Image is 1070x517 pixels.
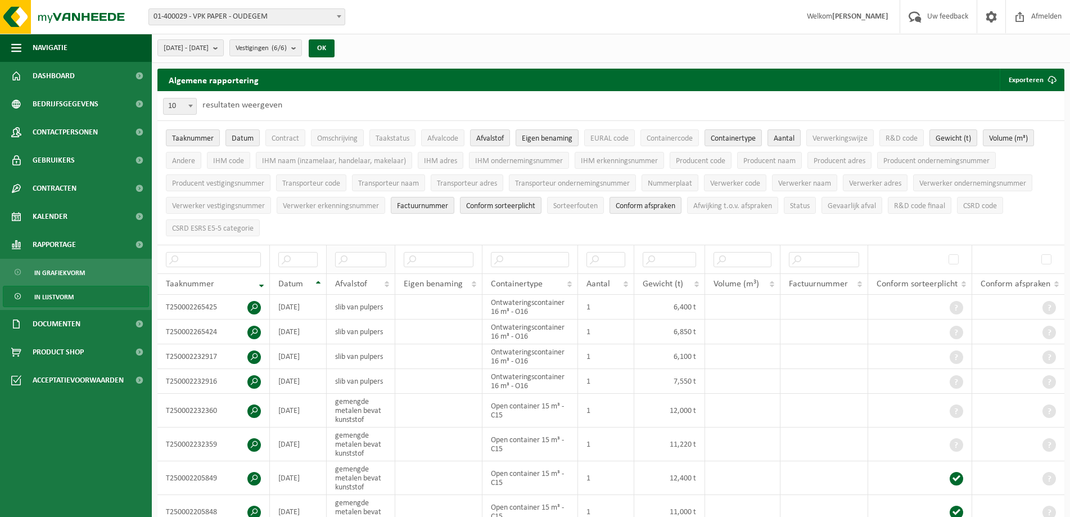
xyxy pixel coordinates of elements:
td: 1 [578,394,634,428]
span: Afwijking t.o.v. afspraken [693,202,772,210]
td: 1 [578,320,634,344]
td: slib van pulpers [327,320,395,344]
button: AfvalstofAfvalstof: Activate to sort [470,129,510,146]
td: T250002232917 [157,344,270,369]
span: Factuurnummer [789,280,848,289]
button: Verwerker adresVerwerker adres: Activate to sort [843,174,908,191]
span: Gewicht (t) [643,280,683,289]
td: Ontwateringscontainer 16 m³ - O16 [482,320,578,344]
span: Datum [232,134,254,143]
button: [DATE] - [DATE] [157,39,224,56]
strong: [PERSON_NAME] [832,12,888,21]
button: AndereAndere: Activate to sort [166,152,201,169]
span: Afvalstof [335,280,367,289]
button: IHM ondernemingsnummerIHM ondernemingsnummer: Activate to sort [469,152,569,169]
button: OmschrijvingOmschrijving: Activate to sort [311,129,364,146]
span: Taakstatus [376,134,409,143]
td: 11,220 t [634,428,705,461]
span: Aantal [586,280,610,289]
button: R&D code finaalR&amp;D code finaal: Activate to sort [888,197,951,214]
a: In grafiekvorm [3,262,149,283]
span: IHM erkenningsnummer [581,157,658,165]
span: IHM code [213,157,244,165]
span: Containercode [647,134,693,143]
span: Product Shop [33,338,84,366]
span: Transporteur adres [437,179,497,188]
button: ContractContract: Activate to sort [265,129,305,146]
td: T250002265425 [157,295,270,320]
span: In grafiekvorm [34,262,85,284]
span: CSRD ESRS E5-5 categorie [172,224,254,233]
span: 10 [163,98,197,115]
td: [DATE] [270,320,327,344]
button: Producent vestigingsnummerProducent vestigingsnummer: Activate to sort [166,174,270,191]
span: Dashboard [33,62,75,90]
span: Producent vestigingsnummer [172,179,264,188]
span: Conform afspraken [981,280,1050,289]
button: TaaknummerTaaknummer: Activate to remove sorting [166,129,220,146]
span: Kalender [33,203,67,231]
button: Vestigingen(6/6) [229,39,302,56]
span: Eigen benaming [522,134,572,143]
span: Verwerkingswijze [812,134,868,143]
td: 12,000 t [634,394,705,428]
button: NummerplaatNummerplaat: Activate to sort [642,174,698,191]
button: FactuurnummerFactuurnummer: Activate to sort [391,197,454,214]
span: CSRD code [963,202,997,210]
button: Producent adresProducent adres: Activate to sort [807,152,872,169]
span: 01-400029 - VPK PAPER - OUDEGEM [148,8,345,25]
span: R&D code finaal [894,202,945,210]
button: R&D codeR&amp;D code: Activate to sort [879,129,924,146]
button: IHM erkenningsnummerIHM erkenningsnummer: Activate to sort [575,152,664,169]
td: gemengde metalen bevat kunststof [327,428,395,461]
span: Vestigingen [236,40,287,57]
td: [DATE] [270,461,327,495]
span: Gewicht (t) [936,134,971,143]
button: Producent naamProducent naam: Activate to sort [737,152,802,169]
button: Exporteren [1000,69,1063,91]
button: AantalAantal: Activate to sort [767,129,801,146]
td: 1 [578,461,634,495]
span: IHM adres [424,157,457,165]
td: 1 [578,428,634,461]
span: Producent code [676,157,725,165]
span: Conform afspraken [616,202,675,210]
span: Containertype [711,134,756,143]
span: Conform sorteerplicht [466,202,535,210]
span: In lijstvorm [34,286,74,308]
count: (6/6) [272,44,287,52]
button: EURAL codeEURAL code: Activate to sort [584,129,635,146]
td: gemengde metalen bevat kunststof [327,461,395,495]
span: Acceptatievoorwaarden [33,366,124,394]
span: Containertype [491,280,543,289]
button: ContainercodeContainercode: Activate to sort [640,129,699,146]
button: IHM adresIHM adres: Activate to sort [418,152,463,169]
td: 1 [578,369,634,394]
td: [DATE] [270,369,327,394]
td: slib van pulpers [327,344,395,369]
span: IHM naam (inzamelaar, handelaar, makelaar) [262,157,406,165]
span: Volume (m³) [714,280,759,289]
button: Transporteur adresTransporteur adres: Activate to sort [431,174,503,191]
td: gemengde metalen bevat kunststof [327,394,395,428]
span: Verwerker vestigingsnummer [172,202,265,210]
button: Verwerker naamVerwerker naam: Activate to sort [772,174,837,191]
span: EURAL code [590,134,629,143]
span: Producent adres [814,157,865,165]
button: Transporteur ondernemingsnummerTransporteur ondernemingsnummer : Activate to sort [509,174,636,191]
span: Aantal [774,134,794,143]
td: [DATE] [270,295,327,320]
button: Transporteur codeTransporteur code: Activate to sort [276,174,346,191]
span: Contracten [33,174,76,203]
button: Verwerker codeVerwerker code: Activate to sort [704,174,766,191]
button: Eigen benamingEigen benaming: Activate to sort [516,129,579,146]
button: IHM codeIHM code: Activate to sort [207,152,250,169]
span: Navigatie [33,34,67,62]
td: Open container 15 m³ - C15 [482,428,578,461]
span: Verwerker ondernemingsnummer [919,179,1026,188]
span: Gebruikers [33,146,75,174]
td: [DATE] [270,394,327,428]
button: CSRD ESRS E5-5 categorieCSRD ESRS E5-5 categorie: Activate to sort [166,219,260,236]
button: Afwijking t.o.v. afsprakenAfwijking t.o.v. afspraken: Activate to sort [687,197,778,214]
span: Contract [272,134,299,143]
